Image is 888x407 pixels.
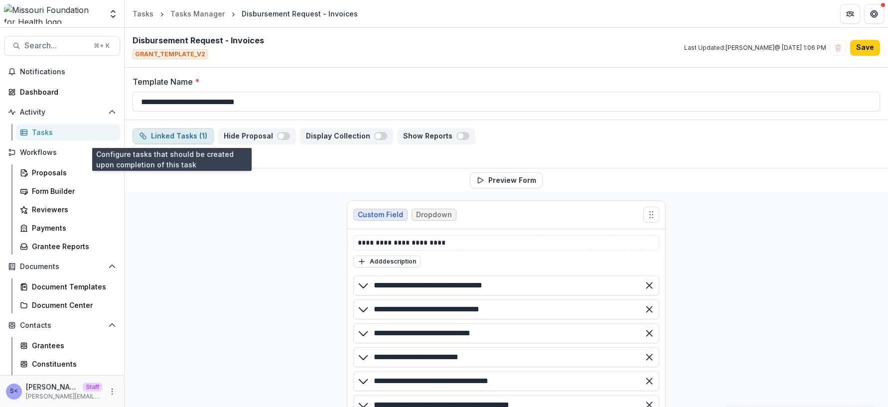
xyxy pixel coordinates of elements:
[16,238,120,255] a: Grantee Reports
[16,220,120,236] a: Payments
[16,356,120,372] a: Constituents
[20,108,104,117] span: Activity
[10,388,18,395] div: Sammy <sammy@trytemelio.com>
[641,277,657,293] button: Remove option
[92,40,112,51] div: ⌘ + K
[133,76,874,88] label: Template Name
[358,211,403,219] span: Custom Field
[242,8,358,19] div: Disbursement Request - Invoices
[643,207,659,223] button: Move field
[300,128,393,144] button: Display Collection
[840,4,860,24] button: Partners
[4,64,120,80] button: Notifications
[830,40,846,56] button: Delete template
[133,36,264,45] h2: Disbursement Request - Invoices
[403,132,456,140] p: Show Reports
[4,36,120,56] button: Search...
[4,144,120,160] button: Open Workflows
[129,6,157,21] a: Tasks
[470,172,543,188] button: Preview Form
[32,300,112,310] div: Document Center
[24,41,88,50] span: Search...
[32,186,112,196] div: Form Builder
[83,383,102,392] p: Staff
[32,359,112,369] div: Constituents
[641,301,657,317] button: Remove option
[641,325,657,341] button: Remove option
[16,374,120,391] a: Communications
[224,132,277,140] p: Hide Proposal
[106,386,118,398] button: More
[32,281,112,292] div: Document Templates
[20,263,104,271] span: Documents
[32,340,112,351] div: Grantees
[32,241,112,252] div: Grantee Reports
[4,259,120,274] button: Open Documents
[16,337,120,354] a: Grantees
[20,87,112,97] div: Dashboard
[166,6,229,21] a: Tasks Manager
[26,392,102,401] p: [PERSON_NAME][EMAIL_ADDRESS][DOMAIN_NAME]
[850,40,880,56] button: Save
[26,382,79,392] p: [PERSON_NAME] <[PERSON_NAME][EMAIL_ADDRESS][DOMAIN_NAME]>
[16,183,120,199] a: Form Builder
[106,4,120,24] button: Open entity switcher
[16,164,120,181] a: Proposals
[133,128,214,144] button: dependent-tasks
[306,132,374,140] p: Display Collection
[16,297,120,313] a: Document Center
[32,223,112,233] div: Payments
[16,278,120,295] a: Document Templates
[397,128,475,144] button: Show Reports
[20,321,104,330] span: Contacts
[4,317,120,333] button: Open Contacts
[170,8,225,19] div: Tasks Manager
[4,4,102,24] img: Missouri Foundation for Health logo
[684,43,826,52] p: Last Updated: [PERSON_NAME] @ [DATE] 1:06 PM
[16,124,120,140] a: Tasks
[641,373,657,389] button: Remove option
[218,128,296,144] button: Hide Proposal
[32,127,112,137] div: Tasks
[353,256,421,268] button: Adddescription
[133,49,208,59] span: GRANT_TEMPLATE_V2
[16,201,120,218] a: Reviewers
[32,204,112,215] div: Reviewers
[32,167,112,178] div: Proposals
[4,84,120,100] a: Dashboard
[416,211,452,219] span: Dropdown
[4,104,120,120] button: Open Activity
[129,6,362,21] nav: breadcrumb
[864,4,884,24] button: Get Help
[133,8,153,19] div: Tasks
[133,144,215,160] button: Signature Tasks
[641,349,657,365] button: Remove option
[20,148,104,157] span: Workflows
[20,68,116,76] span: Notifications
